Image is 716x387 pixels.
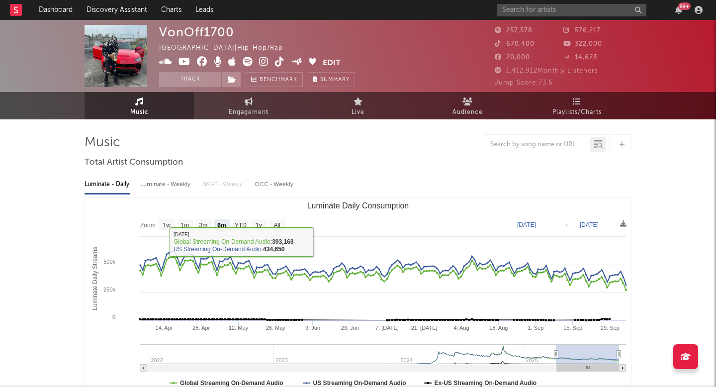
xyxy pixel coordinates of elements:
span: 322,000 [563,41,602,47]
text: YTD [235,222,247,229]
text: 29. Sep [601,325,620,331]
span: Music [130,106,149,118]
a: Playlists/Charts [522,92,631,119]
span: Engagement [229,106,268,118]
text: Ex-US Streaming On-Demand Audio [435,380,537,387]
div: 99 + [678,2,691,10]
text: 21. [DATE] [411,325,438,331]
span: Benchmark [260,74,297,86]
text: 3m [199,222,208,229]
text: 23. Jun [341,325,359,331]
text: 14. Apr [156,325,173,331]
text: 1y [256,222,262,229]
text: 9. Jun [305,325,320,331]
text: All [273,222,280,229]
text: Global Streaming On-Demand Audio [180,380,283,387]
text: 6m [217,222,226,229]
text: 12. May [229,325,249,331]
text: [DATE] [580,221,599,228]
a: Live [303,92,413,119]
span: Summary [320,77,350,83]
span: 576,217 [563,27,601,34]
span: Playlists/Charts [552,106,602,118]
button: Summary [308,72,355,87]
text: 1. Sep [528,325,544,331]
text: Luminate Daily Streams [91,247,98,310]
text: 0 [112,314,115,320]
text: US Streaming On-Demand Audio [313,380,406,387]
text: Zoom [140,222,156,229]
span: 1,412,912 Monthly Listeners [495,68,598,74]
span: 20,000 [495,54,530,61]
span: Jump Score: 73.6 [495,80,553,86]
div: VonOff1700 [159,25,234,39]
span: Live [352,106,364,118]
text: 500k [103,259,115,265]
button: Track [159,72,221,87]
text: → [563,221,569,228]
span: 257,578 [495,27,533,34]
a: Engagement [194,92,303,119]
input: Search for artists [497,4,646,16]
text: 4. Aug [453,325,469,331]
text: 18. Aug [489,325,508,331]
a: Benchmark [246,72,303,87]
span: 14,623 [563,54,597,61]
button: 99+ [675,6,682,14]
span: 670,400 [495,41,535,47]
text: 26. May [266,325,286,331]
text: Luminate Daily Consumption [307,201,409,210]
text: [DATE] [517,221,536,228]
text: 1m [181,222,189,229]
div: Luminate - Weekly [140,176,192,193]
text: 1w [163,222,171,229]
text: 15. Sep [563,325,582,331]
text: 28. Apr [192,325,210,331]
a: Music [85,92,194,119]
div: OCC - Weekly [255,176,294,193]
a: Audience [413,92,522,119]
div: Luminate - Daily [85,176,130,193]
span: Audience [452,106,483,118]
span: Total Artist Consumption [85,157,183,169]
input: Search by song name or URL [485,141,590,149]
button: Edit [323,57,341,69]
text: 7. [DATE] [375,325,399,331]
div: [GEOGRAPHIC_DATA] | Hip-Hop/Rap [159,42,294,54]
text: 250k [103,287,115,292]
